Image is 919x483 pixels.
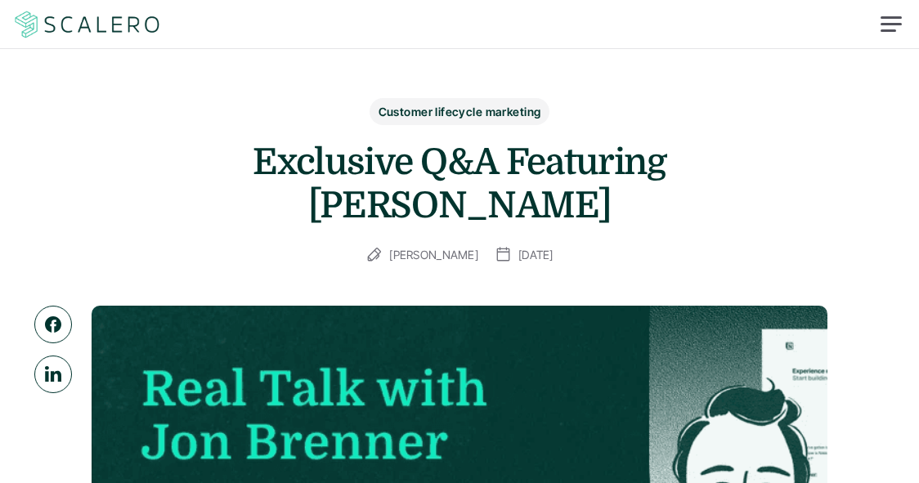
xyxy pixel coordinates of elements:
[132,141,787,228] h1: Exclusive Q&A Featuring [PERSON_NAME]
[379,103,541,120] p: Customer lifecycle marketing
[518,244,554,265] p: [DATE]
[389,244,478,265] p: [PERSON_NAME]
[12,9,163,40] img: Scalero company logotype
[12,10,163,39] a: Scalero company logotype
